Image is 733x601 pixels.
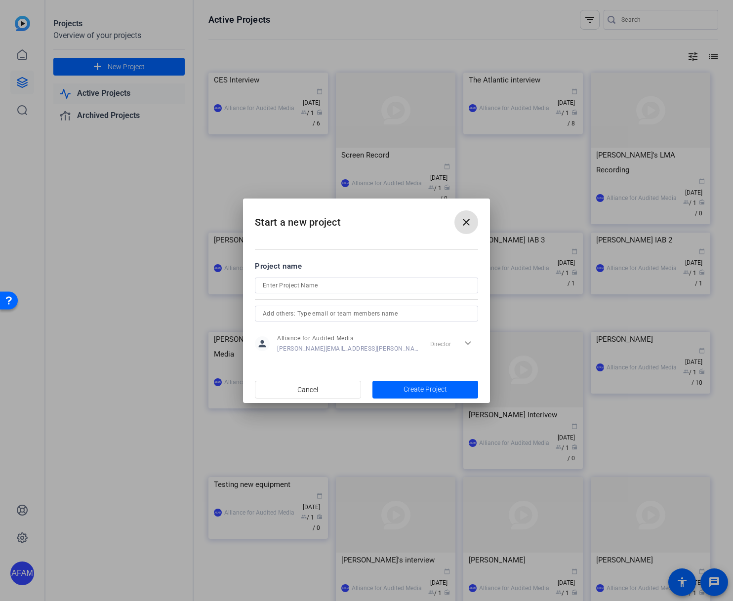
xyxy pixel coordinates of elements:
span: Cancel [297,380,318,399]
input: Add others: Type email or team members name [263,308,470,320]
button: Create Project [372,381,479,399]
input: Enter Project Name [263,280,470,291]
h2: Start a new project [243,199,490,239]
mat-icon: person [255,336,270,351]
span: [PERSON_NAME][EMAIL_ADDRESS][PERSON_NAME][DOMAIN_NAME] [277,345,419,353]
button: Cancel [255,381,361,399]
div: Project name [255,261,478,272]
span: Alliance for Audited Media [277,334,419,342]
mat-icon: close [460,216,472,228]
span: Create Project [404,384,447,395]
